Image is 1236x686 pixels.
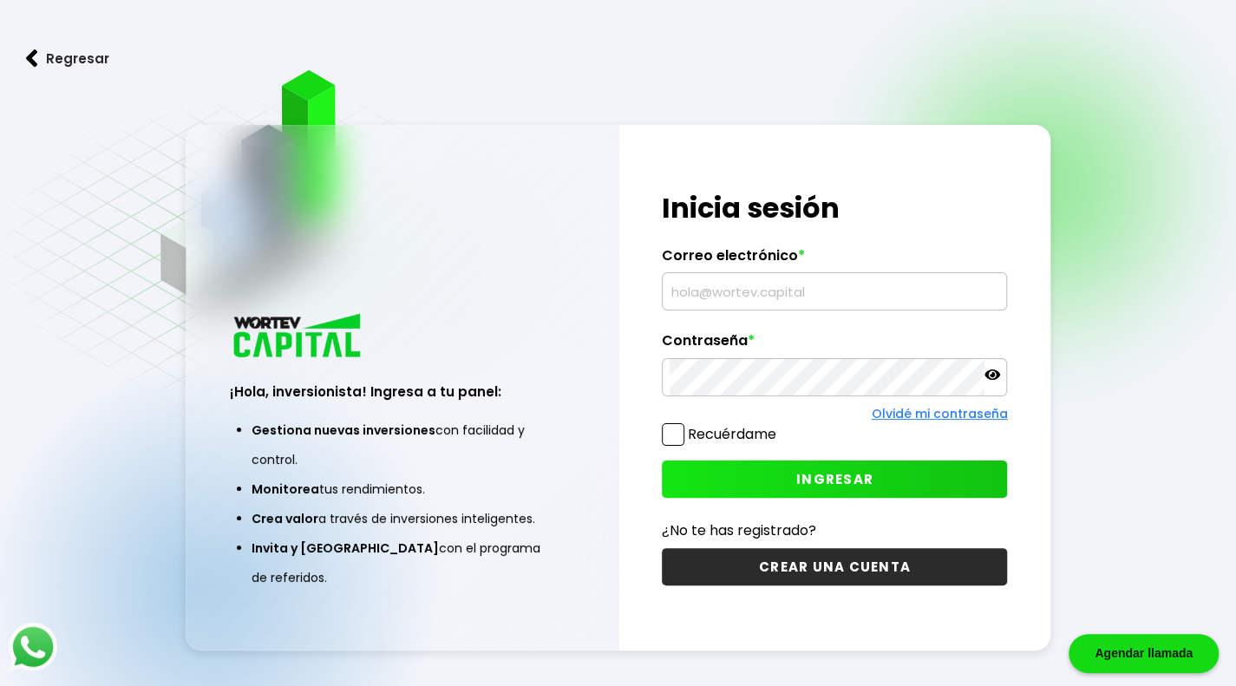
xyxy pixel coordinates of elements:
label: Recuérdame [688,424,776,444]
button: CREAR UNA CUENTA [662,548,1007,585]
span: Monitorea [252,480,319,498]
li: con facilidad y control. [252,415,553,474]
span: Crea valor [252,510,318,527]
img: logo_wortev_capital [230,311,367,363]
p: ¿No te has registrado? [662,519,1007,541]
a: Olvidé mi contraseña [871,405,1007,422]
span: INGRESAR [796,470,873,488]
a: ¿No te has registrado?CREAR UNA CUENTA [662,519,1007,585]
span: Invita y [GEOGRAPHIC_DATA] [252,539,439,557]
label: Contraseña [662,332,1007,358]
input: hola@wortev.capital [670,273,999,310]
li: a través de inversiones inteligentes. [252,504,553,533]
span: Gestiona nuevas inversiones [252,421,435,439]
h1: Inicia sesión [662,187,1007,229]
li: con el programa de referidos. [252,533,553,592]
img: logos_whatsapp-icon.242b2217.svg [9,623,57,671]
button: INGRESAR [662,461,1007,498]
h3: ¡Hola, inversionista! Ingresa a tu panel: [230,382,575,402]
img: flecha izquierda [26,49,38,68]
li: tus rendimientos. [252,474,553,504]
label: Correo electrónico [662,247,1007,273]
div: Agendar llamada [1069,634,1219,673]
